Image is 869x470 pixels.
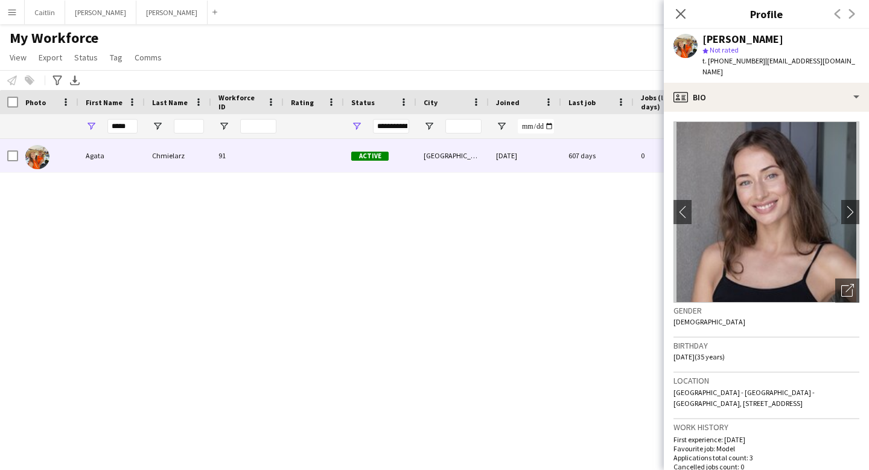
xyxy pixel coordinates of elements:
[152,98,188,107] span: Last Name
[34,50,67,65] a: Export
[673,422,859,433] h3: Work history
[702,56,855,76] span: | [EMAIL_ADDRESS][DOMAIN_NAME]
[136,1,208,24] button: [PERSON_NAME]
[702,56,765,65] span: t. [PHONE_NUMBER]
[69,50,103,65] a: Status
[424,98,438,107] span: City
[351,121,362,132] button: Open Filter Menu
[105,50,127,65] a: Tag
[107,119,138,134] input: First Name Filter Input
[25,1,65,24] button: Caitlin
[25,145,49,169] img: Agata Chmielarz
[145,139,211,172] div: Chmielarz
[211,139,284,172] div: 91
[416,139,489,172] div: [GEOGRAPHIC_DATA]
[664,6,869,22] h3: Profile
[702,34,783,45] div: [PERSON_NAME]
[218,121,229,132] button: Open Filter Menu
[68,73,82,88] app-action-btn: Export XLSX
[673,317,745,326] span: [DEMOGRAPHIC_DATA]
[641,93,690,111] span: Jobs (last 90 days)
[50,73,65,88] app-action-btn: Advanced filters
[65,1,136,24] button: [PERSON_NAME]
[74,52,98,63] span: Status
[86,121,97,132] button: Open Filter Menu
[673,375,859,386] h3: Location
[78,139,145,172] div: Agata
[835,278,859,303] div: Open photos pop-in
[174,119,204,134] input: Last Name Filter Input
[291,98,314,107] span: Rating
[424,121,434,132] button: Open Filter Menu
[351,98,375,107] span: Status
[673,121,859,303] img: Crew avatar or photo
[664,83,869,112] div: Bio
[673,435,859,444] p: First experience: [DATE]
[518,119,554,134] input: Joined Filter Input
[25,98,46,107] span: Photo
[561,139,634,172] div: 607 days
[10,52,27,63] span: View
[673,305,859,316] h3: Gender
[218,93,262,111] span: Workforce ID
[135,52,162,63] span: Comms
[496,98,520,107] span: Joined
[86,98,123,107] span: First Name
[634,139,712,172] div: 0
[152,121,163,132] button: Open Filter Menu
[5,50,31,65] a: View
[673,453,859,462] p: Applications total count: 3
[445,119,482,134] input: City Filter Input
[351,152,389,161] span: Active
[673,444,859,453] p: Favourite job: Model
[710,45,739,54] span: Not rated
[240,119,276,134] input: Workforce ID Filter Input
[130,50,167,65] a: Comms
[110,52,123,63] span: Tag
[673,340,859,351] h3: Birthday
[39,52,62,63] span: Export
[673,388,815,408] span: [GEOGRAPHIC_DATA] - [GEOGRAPHIC_DATA] - [GEOGRAPHIC_DATA], [STREET_ADDRESS]
[496,121,507,132] button: Open Filter Menu
[568,98,596,107] span: Last job
[673,352,725,361] span: [DATE] (35 years)
[489,139,561,172] div: [DATE]
[10,29,98,47] span: My Workforce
